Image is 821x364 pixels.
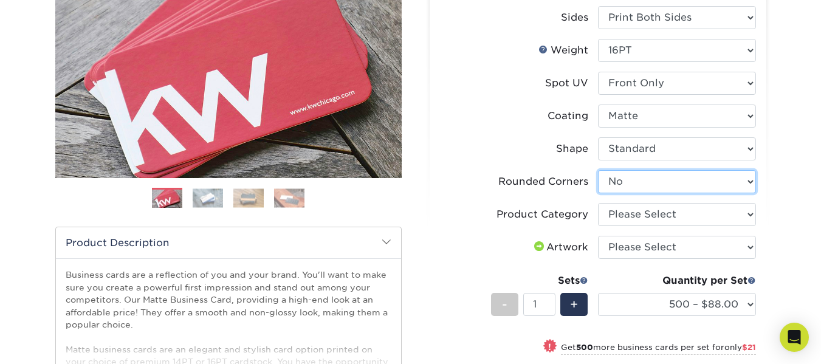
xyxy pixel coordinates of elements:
[532,240,588,255] div: Artwork
[545,76,588,91] div: Spot UV
[570,295,578,314] span: +
[496,207,588,222] div: Product Category
[498,174,588,189] div: Rounded Corners
[780,323,809,352] div: Open Intercom Messenger
[274,188,304,207] img: Business Cards 04
[742,343,756,352] span: $21
[193,188,223,207] img: Business Cards 02
[598,273,756,288] div: Quantity per Set
[576,343,593,352] strong: 500
[538,43,588,58] div: Weight
[491,273,588,288] div: Sets
[556,142,588,156] div: Shape
[561,10,588,25] div: Sides
[548,340,551,353] span: !
[561,343,756,355] small: Get more business cards per set for
[233,188,264,207] img: Business Cards 03
[724,343,756,352] span: only
[548,109,588,123] div: Coating
[56,227,401,258] h2: Product Description
[3,327,103,360] iframe: Google Customer Reviews
[502,295,507,314] span: -
[152,184,182,214] img: Business Cards 01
